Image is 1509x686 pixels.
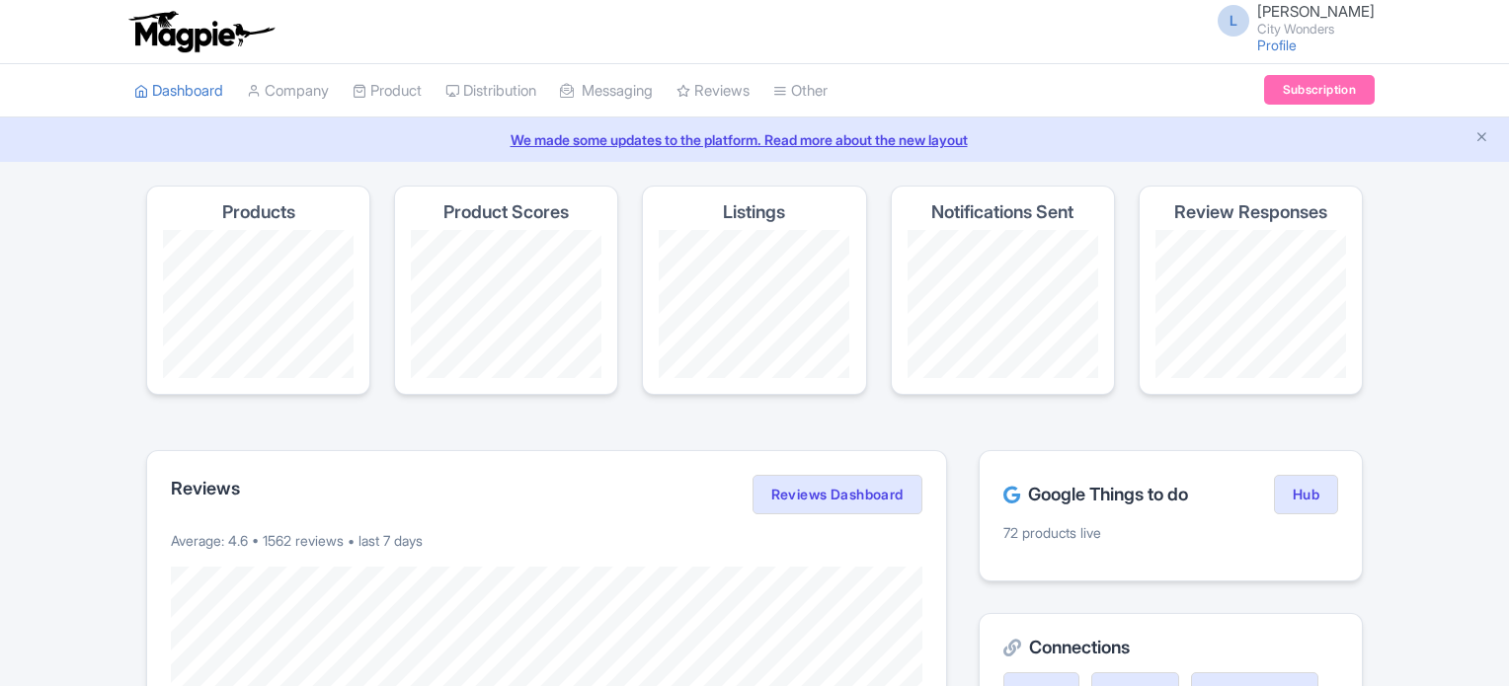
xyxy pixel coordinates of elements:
[124,10,278,53] img: logo-ab69f6fb50320c5b225c76a69d11143b.png
[171,530,922,551] p: Average: 4.6 • 1562 reviews • last 7 days
[222,202,295,222] h4: Products
[753,475,922,514] a: Reviews Dashboard
[676,64,750,118] a: Reviews
[560,64,653,118] a: Messaging
[1003,522,1338,543] p: 72 products live
[1206,4,1375,36] a: L [PERSON_NAME] City Wonders
[1003,638,1338,657] h2: Connections
[247,64,329,118] a: Company
[1257,23,1375,36] small: City Wonders
[1218,5,1249,37] span: L
[1257,2,1375,21] span: [PERSON_NAME]
[1274,475,1338,514] a: Hub
[353,64,422,118] a: Product
[1174,202,1327,222] h4: Review Responses
[171,479,240,498] h2: Reviews
[1264,75,1375,105] a: Subscription
[443,202,569,222] h4: Product Scores
[1003,485,1188,504] h2: Google Things to do
[773,64,828,118] a: Other
[1474,127,1489,150] button: Close announcement
[134,64,223,118] a: Dashboard
[1257,37,1297,53] a: Profile
[445,64,536,118] a: Distribution
[931,202,1073,222] h4: Notifications Sent
[723,202,785,222] h4: Listings
[12,129,1497,150] a: We made some updates to the platform. Read more about the new layout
